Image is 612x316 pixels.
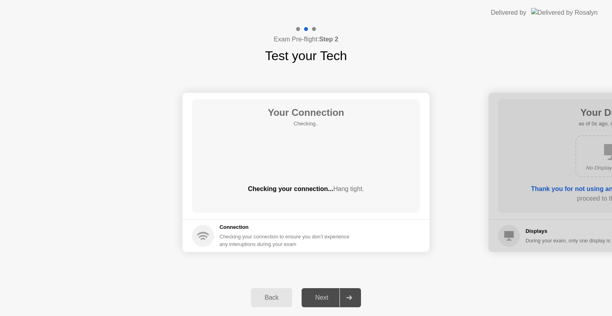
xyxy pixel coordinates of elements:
[531,8,598,17] img: Delivered by Rosalyn
[274,35,338,44] h4: Exam Pre-flight:
[319,36,338,43] b: Step 2
[251,288,292,307] button: Back
[268,120,344,128] h5: Checking..
[304,294,339,301] div: Next
[333,185,364,192] span: Hang tight.
[268,105,344,120] h1: Your Connection
[192,184,420,194] div: Checking your connection...
[220,233,354,248] div: Checking your connection to ensure you don’t experience any interuptions during your exam
[491,8,526,18] div: Delivered by
[253,294,290,301] div: Back
[265,46,347,65] h1: Test your Tech
[220,223,354,231] h5: Connection
[302,288,361,307] button: Next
